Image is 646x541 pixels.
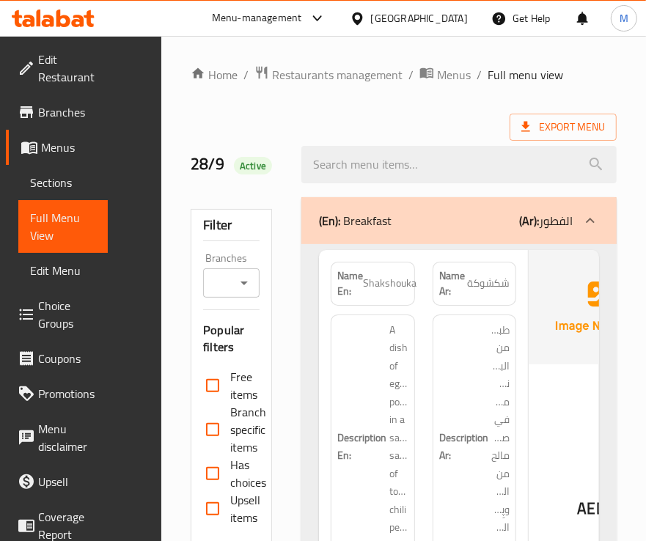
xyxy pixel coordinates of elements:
span: Menus [41,139,96,156]
a: Restaurants management [254,65,403,84]
span: Full menu view [488,66,563,84]
a: Edit Menu [18,253,108,288]
div: (En): Breakfast(Ar):الفطور [301,197,617,244]
a: Home [191,66,238,84]
span: Upsell items [230,491,260,526]
span: Export Menu [510,114,617,141]
button: Open [234,273,254,293]
span: Menus [437,66,471,84]
strong: Description Ar: [439,429,488,465]
div: Active [234,157,272,174]
h3: Popular filters [203,322,260,356]
li: / [408,66,414,84]
a: Edit Restaurant [6,42,108,95]
a: Choice Groups [6,288,108,341]
span: M [620,10,628,26]
span: Shakshouka [363,276,416,291]
div: Filter [203,210,260,241]
a: Upsell [6,464,108,499]
div: [GEOGRAPHIC_DATA] [371,10,468,26]
span: Choice Groups [38,297,96,332]
b: (Ar): [519,210,539,232]
span: Edit Menu [30,262,96,279]
span: Restaurants management [272,66,403,84]
a: Promotions [6,376,108,411]
span: شكشوكة [467,276,510,291]
a: Coupons [6,341,108,376]
span: Full Menu View [30,209,96,244]
div: Menu-management [212,10,302,27]
h2: 28/9 [191,153,284,175]
p: Breakfast [319,212,392,229]
b: (En): [319,210,340,232]
span: Branch specific items [230,403,266,456]
span: Sections [30,174,96,191]
nav: breadcrumb [191,65,617,84]
span: Edit Restaurant [38,51,96,86]
span: Export Menu [521,118,605,136]
a: Branches [6,95,108,130]
span: AED [578,494,606,523]
strong: Name Ar: [439,268,468,299]
span: Coupons [38,350,96,367]
span: Menu disclaimer [38,420,96,455]
a: Menu disclaimer [6,411,108,464]
span: Free items [230,368,257,403]
strong: Description En: [337,429,386,465]
p: الفطور [519,212,573,229]
span: Has choices [230,456,266,491]
span: Promotions [38,385,96,402]
span: Upsell [38,473,96,490]
li: / [243,66,249,84]
span: Branches [38,103,96,121]
a: Full Menu View [18,200,108,253]
strong: Name En: [337,268,363,299]
a: Sections [18,165,108,200]
a: Menus [6,130,108,165]
input: search [301,146,617,183]
a: Menus [419,65,471,84]
li: / [477,66,482,84]
span: Active [234,159,272,173]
